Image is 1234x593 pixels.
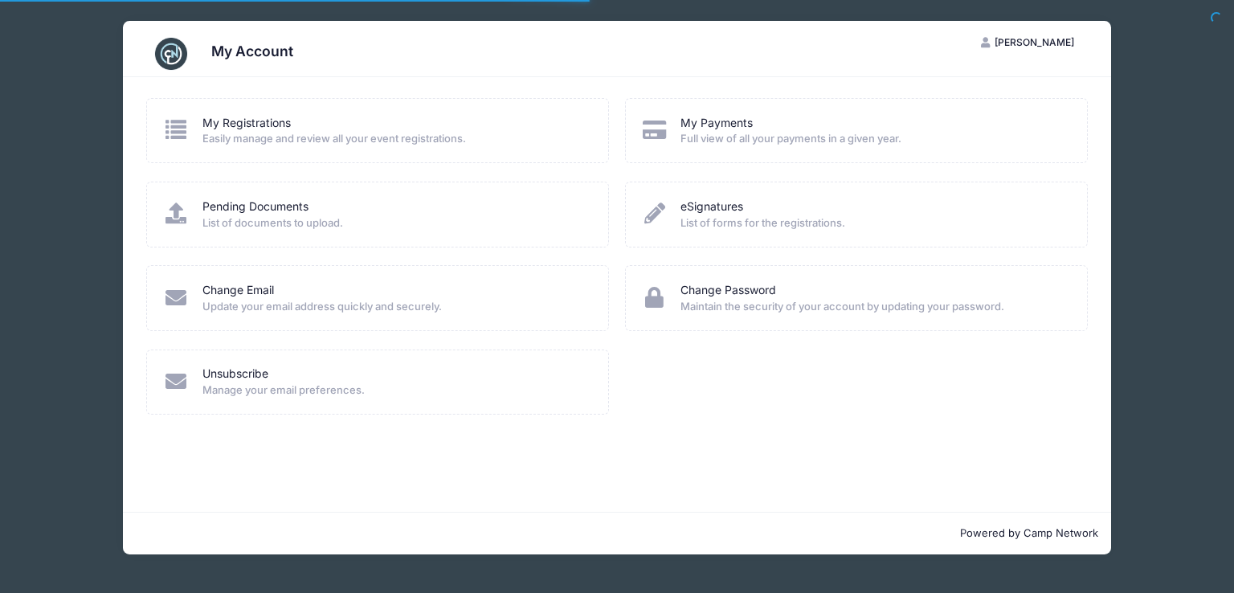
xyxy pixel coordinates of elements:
[680,299,1066,315] span: Maintain the security of your account by updating your password.
[202,282,274,299] a: Change Email
[202,299,588,315] span: Update your email address quickly and securely.
[202,115,291,132] a: My Registrations
[202,382,588,399] span: Manage your email preferences.
[202,131,588,147] span: Easily manage and review all your event registrations.
[680,115,753,132] a: My Payments
[680,282,776,299] a: Change Password
[211,43,293,59] h3: My Account
[680,215,1066,231] span: List of forms for the registrations.
[995,36,1074,48] span: [PERSON_NAME]
[680,198,743,215] a: eSignatures
[202,215,588,231] span: List of documents to upload.
[202,366,268,382] a: Unsubscribe
[202,198,308,215] a: Pending Documents
[155,38,187,70] img: CampNetwork
[136,526,1098,542] p: Powered by Camp Network
[967,29,1088,56] button: [PERSON_NAME]
[680,131,1066,147] span: Full view of all your payments in a given year.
